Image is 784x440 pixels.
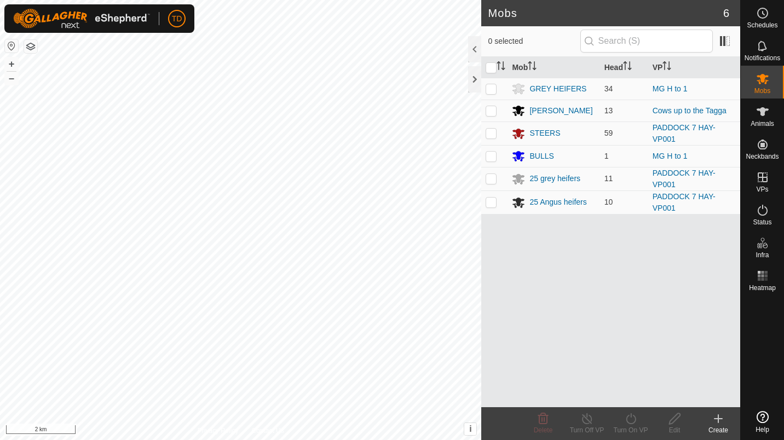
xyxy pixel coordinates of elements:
th: Mob [508,57,599,78]
div: 25 Angus heifers [529,196,586,208]
img: Gallagher Logo [13,9,150,28]
span: Heatmap [749,285,776,291]
span: 13 [604,106,613,115]
span: Notifications [745,55,780,61]
div: Turn Off VP [565,425,609,435]
span: 6 [723,5,729,21]
span: Neckbands [746,153,779,160]
a: Help [741,407,784,437]
span: Infra [756,252,769,258]
span: Help [756,426,769,433]
h2: Mobs [488,7,723,20]
a: MG H to 1 [653,84,688,93]
p-sorticon: Activate to sort [528,63,537,72]
button: + [5,57,18,71]
div: Turn On VP [609,425,653,435]
span: 10 [604,198,613,206]
p-sorticon: Activate to sort [662,63,671,72]
button: – [5,72,18,85]
span: 1 [604,152,609,160]
span: Delete [534,426,553,434]
th: VP [648,57,740,78]
span: 11 [604,174,613,183]
th: Head [600,57,648,78]
div: Edit [653,425,696,435]
div: [PERSON_NAME] [529,105,592,117]
a: PADDOCK 7 HAY-VP001 [653,192,716,212]
div: BULLS [529,150,554,162]
p-sorticon: Activate to sort [623,63,632,72]
span: Schedules [747,22,777,28]
a: Cows up to the Tagga [653,106,727,115]
a: Privacy Policy [198,426,239,436]
div: 25 grey heifers [529,173,580,184]
span: Status [753,219,771,225]
button: i [464,423,476,435]
span: Mobs [754,88,770,94]
a: PADDOCK 7 HAY-VP001 [653,169,716,189]
button: Reset Map [5,39,18,53]
a: Contact Us [251,426,284,436]
span: 0 selected [488,36,580,47]
input: Search (S) [580,30,713,53]
span: 59 [604,129,613,137]
span: i [469,424,471,433]
div: Create [696,425,740,435]
span: 34 [604,84,613,93]
button: Map Layers [24,40,37,53]
span: TD [172,13,182,25]
p-sorticon: Activate to sort [497,63,505,72]
a: PADDOCK 7 HAY-VP001 [653,123,716,143]
div: GREY HEIFERS [529,83,586,95]
span: Animals [751,120,774,127]
div: STEERS [529,128,560,139]
span: VPs [756,186,768,193]
a: MG H to 1 [653,152,688,160]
